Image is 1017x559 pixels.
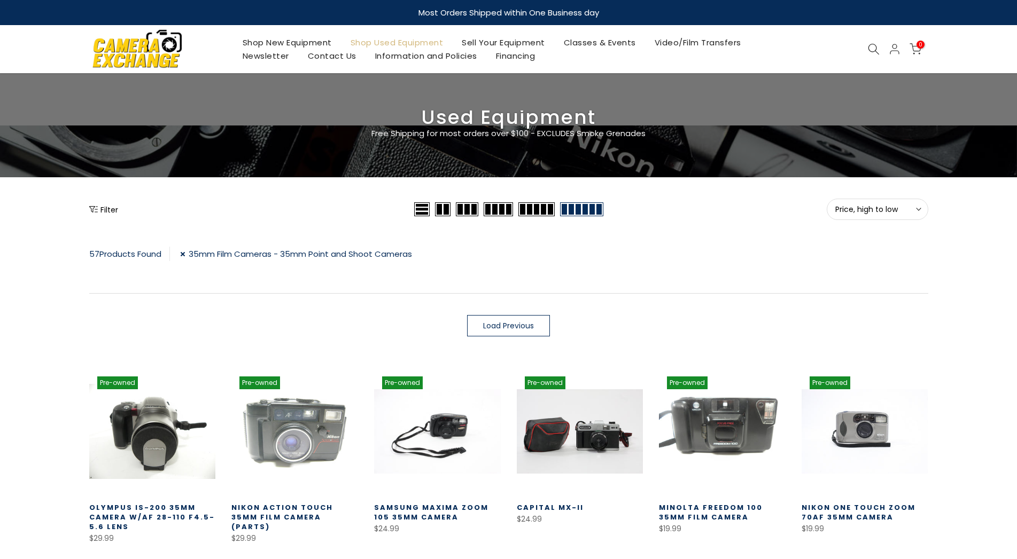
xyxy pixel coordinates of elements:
a: Shop Used Equipment [341,36,453,49]
div: Products Found [89,247,170,261]
a: 0 [910,43,921,55]
strong: Most Orders Shipped within One Business day [418,7,599,18]
div: $29.99 [231,532,358,545]
p: Free Shipping for most orders over $100 - EXCLUDES Smoke Grenades [308,127,709,140]
a: Minolta Freedom 100 35mm Film camera [659,502,763,522]
span: 0 [917,41,925,49]
a: Nikon Action Touch 35mm film camera (Parts) [231,502,333,532]
a: Samsung Maxima Zoom 105 35mm Camera [374,502,488,522]
button: Price, high to low [827,199,928,220]
a: Financing [486,49,545,62]
a: Contact Us [298,49,366,62]
a: Capital MX-II [517,502,584,513]
a: Information and Policies [366,49,486,62]
a: Olympus IS-200 35mm Camera w/AF 28-110 f4.5-5.6 lens [89,502,215,532]
span: 57 [89,248,99,259]
div: $29.99 [89,532,216,545]
span: Load Previous [483,322,534,329]
div: $24.99 [517,513,643,526]
div: $19.99 [659,522,786,536]
a: Newsletter [233,49,298,62]
a: Sell Your Equipment [453,36,555,49]
button: Show filters [89,204,118,215]
a: Load Previous [467,315,550,336]
a: Video/Film Transfers [645,36,750,49]
span: Price, high to low [835,204,920,214]
a: Classes & Events [554,36,645,49]
div: $19.99 [802,522,928,536]
a: Nikon One Touch Zoom 70AF 35mm Camera [802,502,915,522]
a: Shop New Equipment [233,36,341,49]
a: 35mm Film Cameras - 35mm Point and Shoot Cameras [180,247,412,261]
h3: Used Equipment [89,111,928,124]
div: $24.99 [374,522,501,536]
